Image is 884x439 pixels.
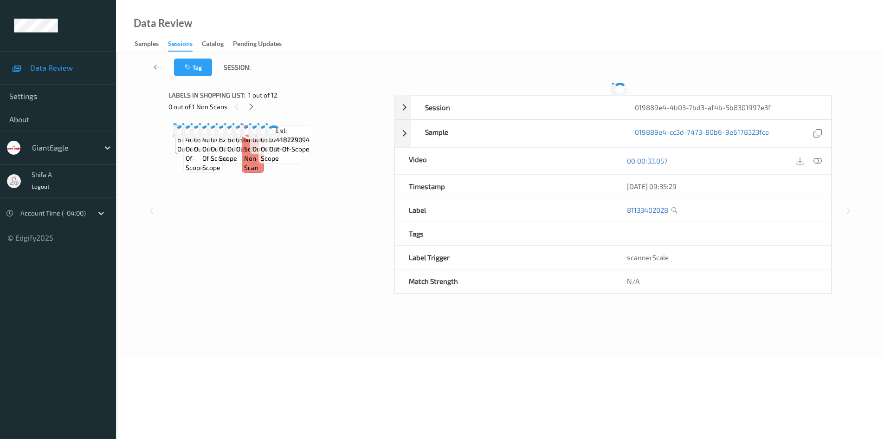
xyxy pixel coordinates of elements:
span: out-of-scope [236,144,277,154]
a: Catalog [202,38,233,51]
a: 019889e4-cc3d-7473-80b6-9e6178323fce [635,127,769,140]
div: Tags [395,222,613,245]
span: out-of-scope [269,144,310,154]
button: Tag [174,59,212,76]
span: Session: [224,63,251,72]
a: 00:00:33.057 [627,156,668,165]
a: Samples [135,38,168,51]
div: Session [411,96,621,119]
div: Data Review [134,19,192,28]
span: out-of-scope [227,144,268,154]
div: Sample [411,120,621,147]
div: Sessions [168,39,193,52]
span: Labels in shopping list: [168,91,245,100]
div: Label Trigger [395,246,613,269]
a: Pending Updates [233,38,291,51]
div: Catalog [202,39,224,51]
span: out-of-scope [261,144,301,163]
span: out-of-scope [186,144,204,172]
div: Session019889e4-4b03-7bd3-af4b-5b8301997e3f [394,95,832,119]
span: 1 out of 12 [248,91,277,100]
div: Label [395,198,613,222]
div: [DATE] 09:35:29 [627,182,817,191]
div: Sample019889e4-cc3d-7473-80b6-9e6178323fce [394,120,832,147]
div: Video [395,148,613,174]
div: Samples [135,39,159,51]
div: 0 out of 1 Non Scans [168,101,387,112]
span: out-of-scope [202,144,220,172]
span: out-of-scope [252,144,293,154]
div: Match Strength [395,269,613,293]
a: 81133402028 [627,205,668,215]
span: Label: Non-Scan [244,126,262,154]
div: scannerScale [613,246,831,269]
span: out-of-scope [219,144,256,163]
div: Pending Updates [233,39,282,51]
span: out-of-scope [211,144,250,163]
div: 019889e4-4b03-7bd3-af4b-5b8301997e3f [621,96,831,119]
span: out-of-scope [177,144,218,154]
span: non-scan [244,154,262,172]
span: out-of-scope [194,144,234,154]
div: N/A [613,269,831,293]
div: Timestamp [395,175,613,198]
span: Label: 07418229094 [269,126,310,144]
a: Sessions [168,38,202,52]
